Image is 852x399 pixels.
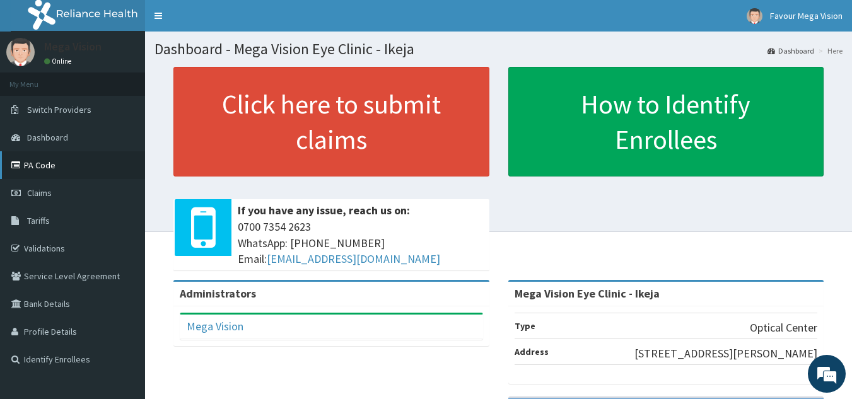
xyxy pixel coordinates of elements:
[634,345,817,362] p: [STREET_ADDRESS][PERSON_NAME]
[515,346,549,357] b: Address
[27,215,50,226] span: Tariffs
[508,67,824,176] a: How to Identify Enrollees
[27,132,68,143] span: Dashboard
[155,41,843,57] h1: Dashboard - Mega Vision Eye Clinic - Ikeja
[770,10,843,21] span: Favour Mega Vision
[44,57,74,66] a: Online
[515,320,535,332] b: Type
[267,252,440,266] a: [EMAIL_ADDRESS][DOMAIN_NAME]
[27,187,52,199] span: Claims
[750,320,817,336] p: Optical Center
[767,45,814,56] a: Dashboard
[173,67,489,176] a: Click here to submit claims
[747,8,762,24] img: User Image
[238,203,410,217] b: If you have any issue, reach us on:
[515,286,660,301] strong: Mega Vision Eye Clinic - Ikeja
[44,41,102,52] p: Mega Vision
[6,38,35,66] img: User Image
[815,45,843,56] li: Here
[187,319,243,333] a: Mega Vision
[180,286,256,301] b: Administrators
[27,104,91,115] span: Switch Providers
[238,219,483,267] span: 0700 7354 2623 WhatsApp: [PHONE_NUMBER] Email:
